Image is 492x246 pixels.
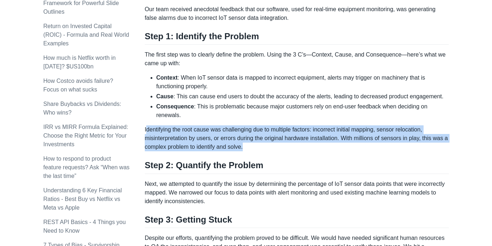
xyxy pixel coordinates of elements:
[43,23,129,46] a: Return on Invested Capital (ROIC) - Formula and Real World Examples
[145,50,449,68] p: The first step was to clearly define the problem. Using the 3 C’s—Context, Cause, and Consequence...
[156,73,449,91] li: : When IoT sensor data is mapped to incorrect equipment, alerts may trigger on machinery that is ...
[43,156,129,179] a: How to respond to product feature requests? Ask “When was the last time”
[145,180,449,206] p: Next, we attempted to quantify the issue by determining the percentage of IoT sensor data points ...
[43,55,116,70] a: How much is Netflix worth in [DATE]? $US100bn
[156,92,449,101] li: : This can cause end users to doubt the accuracy of the alerts, leading to decreased product enga...
[43,78,113,93] a: How Costco avoids failure? Focus on what sucks
[145,160,449,174] h2: Step 2: Quantify the Problem
[43,124,128,147] a: IRR vs MIRR Formula Explained: Choose the Right Metric for Your Investments
[156,102,449,120] li: : This is problematic because major customers rely on end-user feedback when deciding on renewals.
[145,31,449,45] h2: Step 1: Identify the Problem
[43,187,122,211] a: Understanding 6 Key Financial Ratios - Best Buy vs Netflix vs Meta vs Apple
[43,219,126,234] a: REST API Basics - 4 Things you Need to Know
[145,5,449,22] p: Our team received anecdotal feedback that our software, used for real-time equipment monitoring, ...
[145,125,449,151] p: Identifying the root cause was challenging due to multiple factors: incorrect initial mapping, se...
[156,93,174,99] strong: Cause
[156,103,194,109] strong: Consequence
[43,101,121,116] a: Share Buybacks vs Dividends: Who wins?
[145,214,449,228] h2: Step 3: Getting Stuck
[156,75,178,81] strong: Context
